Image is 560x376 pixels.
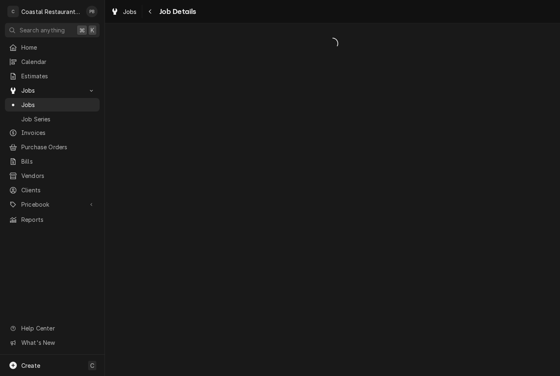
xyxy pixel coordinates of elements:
a: Go to What's New [5,336,100,349]
span: Jobs [21,100,96,109]
span: Help Center [21,324,95,333]
a: Go to Jobs [5,84,100,97]
a: Clients [5,183,100,197]
span: ⌘ [79,26,85,34]
span: Jobs [123,7,137,16]
span: Clients [21,186,96,194]
span: Invoices [21,128,96,137]
span: C [90,361,94,370]
a: Purchase Orders [5,140,100,154]
div: C [7,6,19,17]
a: Estimates [5,69,100,83]
button: Search anything⌘K [5,23,100,37]
span: Jobs [21,86,83,95]
span: What's New [21,338,95,347]
span: Job Details [157,6,196,17]
span: Create [21,362,40,369]
span: Reports [21,215,96,224]
div: Phill Blush's Avatar [86,6,98,17]
a: Vendors [5,169,100,182]
span: Purchase Orders [21,143,96,151]
span: Job Series [21,115,96,123]
a: Invoices [5,126,100,139]
a: Calendar [5,55,100,68]
a: Reports [5,213,100,226]
a: Jobs [107,5,140,18]
div: Coastal Restaurant Repair [21,7,82,16]
span: K [91,26,94,34]
div: PB [86,6,98,17]
span: Pricebook [21,200,83,209]
span: Home [21,43,96,52]
a: Job Series [5,112,100,126]
span: Loading... [105,35,560,52]
a: Bills [5,155,100,168]
span: Bills [21,157,96,166]
span: Search anything [20,26,65,34]
a: Home [5,41,100,54]
a: Go to Help Center [5,321,100,335]
a: Go to Pricebook [5,198,100,211]
span: Calendar [21,57,96,66]
a: Jobs [5,98,100,112]
span: Vendors [21,171,96,180]
button: Navigate back [144,5,157,18]
span: Estimates [21,72,96,80]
